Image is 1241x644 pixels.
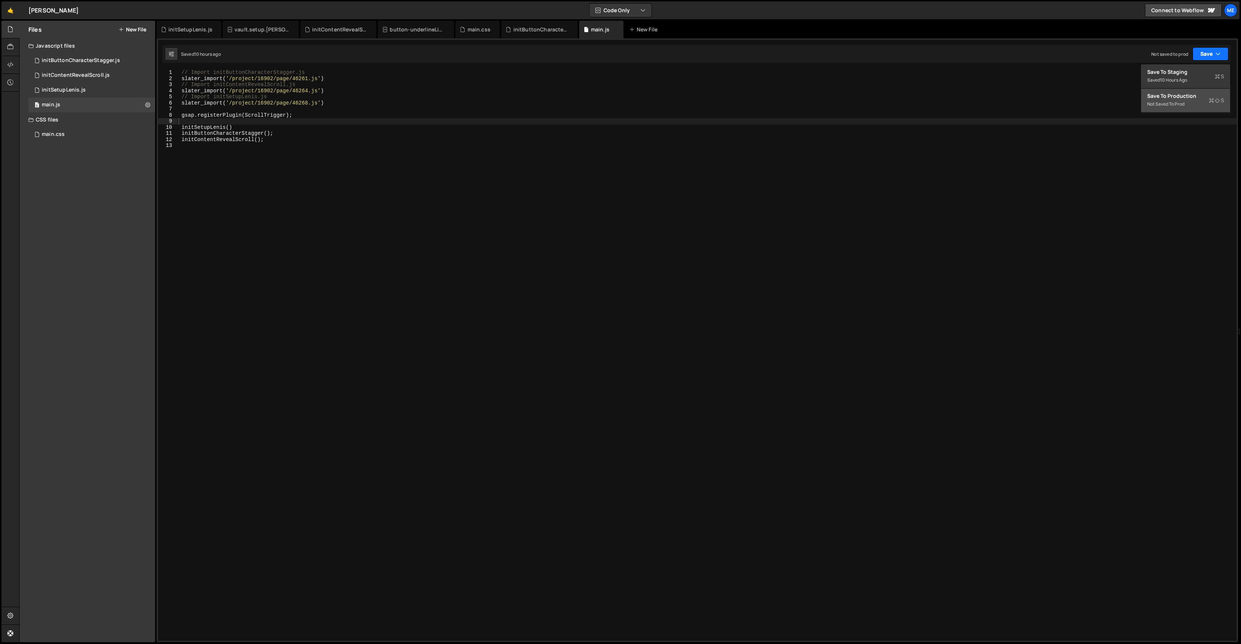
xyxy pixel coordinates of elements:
div: button-underlineLink.css [390,26,445,33]
div: 16902/46260.js [28,97,155,112]
div: initSetupLenis.js [42,87,86,93]
div: 16902/46261.js [28,53,155,68]
div: initButtonCharacterStagger.js [42,57,120,64]
div: 10 hours ago [194,51,221,57]
div: 10 hours ago [1160,77,1187,83]
div: initContentRevealScroll.js [312,26,367,33]
a: Connect to Webflow [1145,4,1222,17]
h2: Files [28,25,42,34]
div: 3 [158,82,177,88]
a: 🤙 [1,1,20,19]
div: New File [629,26,660,33]
div: vault.setup.[PERSON_NAME].js [235,26,290,33]
div: Save to Staging [1147,68,1224,76]
span: S [1215,73,1224,80]
div: 2 [158,76,177,82]
div: 16902/46268.js [28,83,155,97]
div: 4 [158,88,177,94]
div: main.css [42,131,65,138]
div: 5 [158,94,177,100]
div: 8 [158,112,177,119]
button: Code Only [589,4,652,17]
div: CSS files [20,112,155,127]
div: 12 [158,137,177,143]
div: Save to Production [1147,92,1224,100]
div: initContentRevealScroll.js [42,72,110,79]
div: initButtonCharacterStagger.js [513,26,569,33]
div: Saved [181,51,221,57]
div: Not saved to prod [1147,100,1224,109]
div: Javascript files [20,38,155,53]
div: 11 [158,130,177,137]
div: 7 [158,106,177,112]
div: [PERSON_NAME] [28,6,79,15]
div: main.js [42,102,60,108]
div: 1 [158,69,177,76]
button: Save to ProductionS Not saved to prod [1141,89,1230,113]
div: Code Only [1141,64,1230,113]
div: 13 [158,143,177,149]
div: main.js [591,26,609,33]
button: Save to StagingS Saved10 hours ago [1141,65,1230,89]
div: 9 [158,118,177,124]
div: initSetupLenis.js [168,26,212,33]
div: 10 [158,124,177,131]
span: S [1209,97,1224,104]
div: Not saved to prod [1151,51,1188,57]
button: Save [1193,47,1228,61]
div: main.css [468,26,490,33]
div: 6 [158,100,177,106]
span: 0 [35,103,39,109]
div: 16902/46262.css [28,127,155,142]
div: 16902/46264.js [28,68,155,83]
div: Saved [1147,76,1224,85]
button: New File [119,27,146,32]
a: Me [1224,4,1237,17]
